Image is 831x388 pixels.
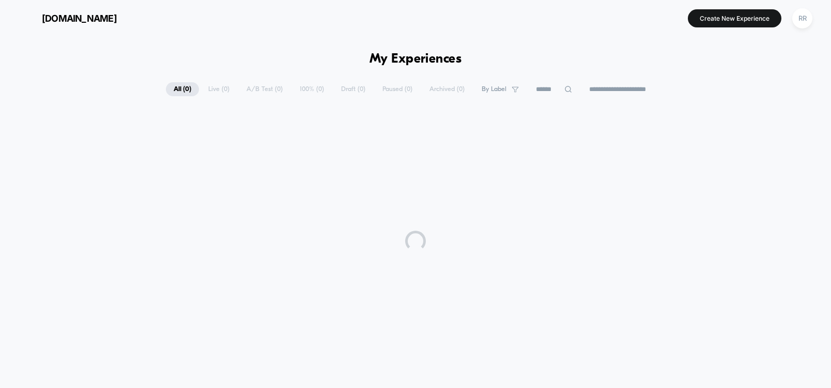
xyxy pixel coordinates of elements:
button: RR [789,8,815,29]
span: All ( 0 ) [166,82,199,96]
button: [DOMAIN_NAME] [16,10,120,26]
div: RR [792,8,812,28]
button: Create New Experience [688,9,781,27]
h1: My Experiences [370,52,462,67]
span: By Label [482,85,506,93]
span: [DOMAIN_NAME] [42,13,117,24]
